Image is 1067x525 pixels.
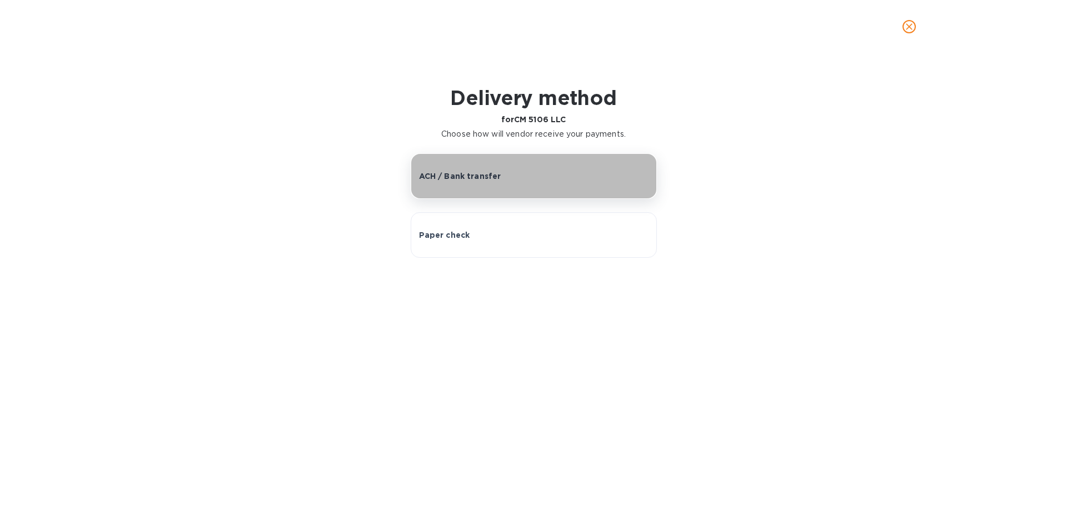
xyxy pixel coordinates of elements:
[411,212,657,258] button: Paper check
[419,171,501,182] p: ACH / Bank transfer
[441,86,626,109] h1: Delivery method
[501,115,566,124] b: for CM 5106 LLC
[411,153,657,199] button: ACH / Bank transfer
[441,128,626,140] p: Choose how will vendor receive your payments.
[419,229,470,241] p: Paper check
[896,13,923,40] button: close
